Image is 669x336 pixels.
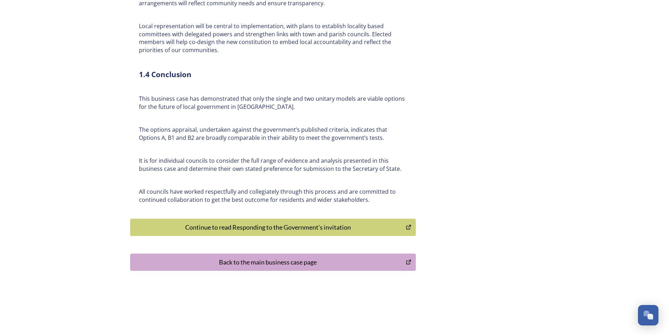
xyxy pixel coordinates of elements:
button: Continue to read Responding to the Government's invitation [130,219,416,236]
strong: 1.4 Conclusion [139,69,191,79]
p: It is for individual councils to consider the full range of evidence and analysis presented in th... [139,157,407,173]
button: Back to the main business case page [130,254,416,271]
div: Back to the main business case page [134,257,402,267]
p: Local representation will be central to implementation, with plans to establish locality based co... [139,22,407,54]
div: Continue to read Responding to the Government's invitation [134,223,402,232]
p: The options appraisal, undertaken against the government’s published criteria, indicates that Opt... [139,126,407,142]
p: This business case has demonstrated that only the single and two unitary models are viable option... [139,95,407,111]
button: Open Chat [638,305,658,325]
p: All councils have worked respectfully and collegiately through this process and are committed to ... [139,188,407,204]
